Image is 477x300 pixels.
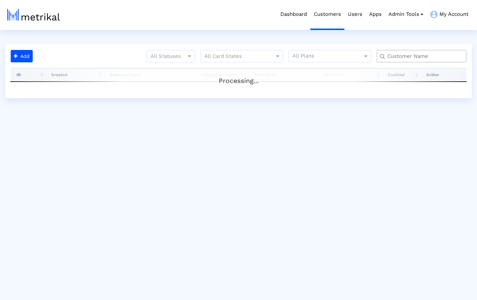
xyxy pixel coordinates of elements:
th: ID [10,68,45,82]
input: Customer Name [383,53,464,60]
input: All Plans [292,52,364,61]
button: Add [11,50,33,62]
th: Integration Count [195,68,249,82]
img: metrical-logo-light.png [7,9,60,21]
img: my-account-menu-icon.png [430,11,438,18]
div: Processing... [10,69,467,83]
th: Enabled [382,68,420,82]
th: Has Card [319,68,382,82]
th: Customer Name [104,68,195,82]
th: Plan Name [249,68,319,82]
input: All Card States [204,52,267,61]
th: Created [45,68,104,82]
th: Action [420,68,467,82]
